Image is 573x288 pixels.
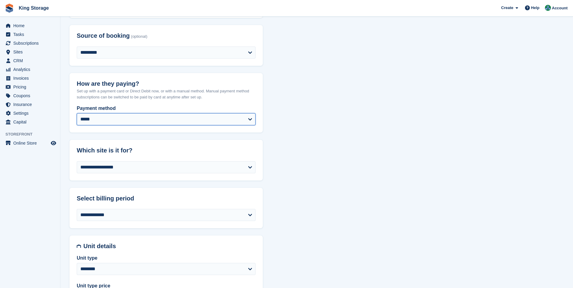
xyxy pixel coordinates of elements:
img: unit-details-icon-595b0c5c156355b767ba7b61e002efae458ec76ed5ec05730b8e856ff9ea34a9.svg [77,243,81,250]
h2: Which site is it for? [77,147,256,154]
span: Sites [13,48,50,56]
span: Invoices [13,74,50,82]
a: menu [3,91,57,100]
a: menu [3,21,57,30]
a: menu [3,109,57,117]
span: Create [501,5,513,11]
span: CRM [13,56,50,65]
span: Subscriptions [13,39,50,47]
span: Pricing [13,83,50,91]
a: menu [3,30,57,39]
span: Account [552,5,568,11]
label: Unit type [77,254,256,262]
h2: Select billing period [77,195,256,202]
a: menu [3,100,57,109]
span: Storefront [5,131,60,137]
a: menu [3,56,57,65]
label: Payment method [77,105,256,112]
p: Set up with a payment card or Direct Debit now, or with a manual method. Manual payment method su... [77,88,256,100]
a: menu [3,83,57,91]
span: Online Store [13,139,50,147]
a: menu [3,118,57,126]
a: menu [3,139,57,147]
a: menu [3,39,57,47]
span: Insurance [13,100,50,109]
span: Tasks [13,30,50,39]
span: Coupons [13,91,50,100]
a: menu [3,74,57,82]
a: King Storage [16,3,51,13]
span: Source of booking [77,32,130,39]
span: Settings [13,109,50,117]
span: Analytics [13,65,50,74]
a: Preview store [50,139,57,147]
span: Help [531,5,539,11]
span: Home [13,21,50,30]
a: menu [3,48,57,56]
h2: How are they paying? [77,80,256,87]
img: stora-icon-8386f47178a22dfd0bd8f6a31ec36ba5ce8667c1dd55bd0f319d3a0aa187defe.svg [5,4,14,13]
span: (optional) [131,34,147,39]
img: John King [545,5,551,11]
h2: Unit details [83,243,256,250]
a: menu [3,65,57,74]
span: Capital [13,118,50,126]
